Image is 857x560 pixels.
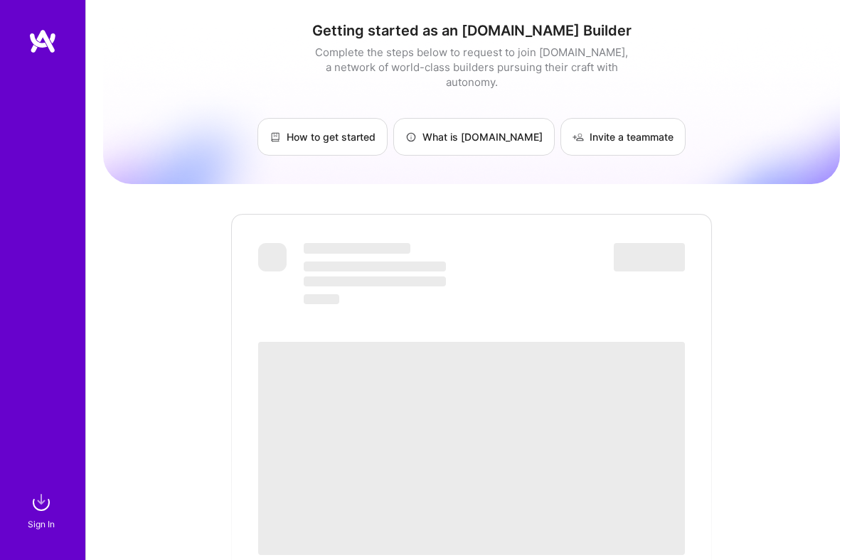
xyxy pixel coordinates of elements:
[28,28,57,54] img: logo
[312,45,632,90] div: Complete the steps below to request to join [DOMAIN_NAME], a network of world-class builders purs...
[573,131,584,143] img: Invite a teammate
[405,131,417,143] img: What is A.Team
[560,118,686,156] a: Invite a teammate
[304,276,446,286] span: ‌
[258,243,287,271] span: ‌
[103,22,840,39] h1: Getting started as an [DOMAIN_NAME] Builder
[270,131,281,143] img: How to get started
[304,243,410,254] span: ‌
[258,342,685,555] span: ‌
[304,262,446,271] span: ‌
[257,118,388,156] a: How to get started
[393,118,555,156] a: What is [DOMAIN_NAME]
[30,488,55,532] a: sign inSign In
[614,243,685,271] span: ‌
[304,294,339,304] span: ‌
[28,517,55,532] div: Sign In
[27,488,55,517] img: sign in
